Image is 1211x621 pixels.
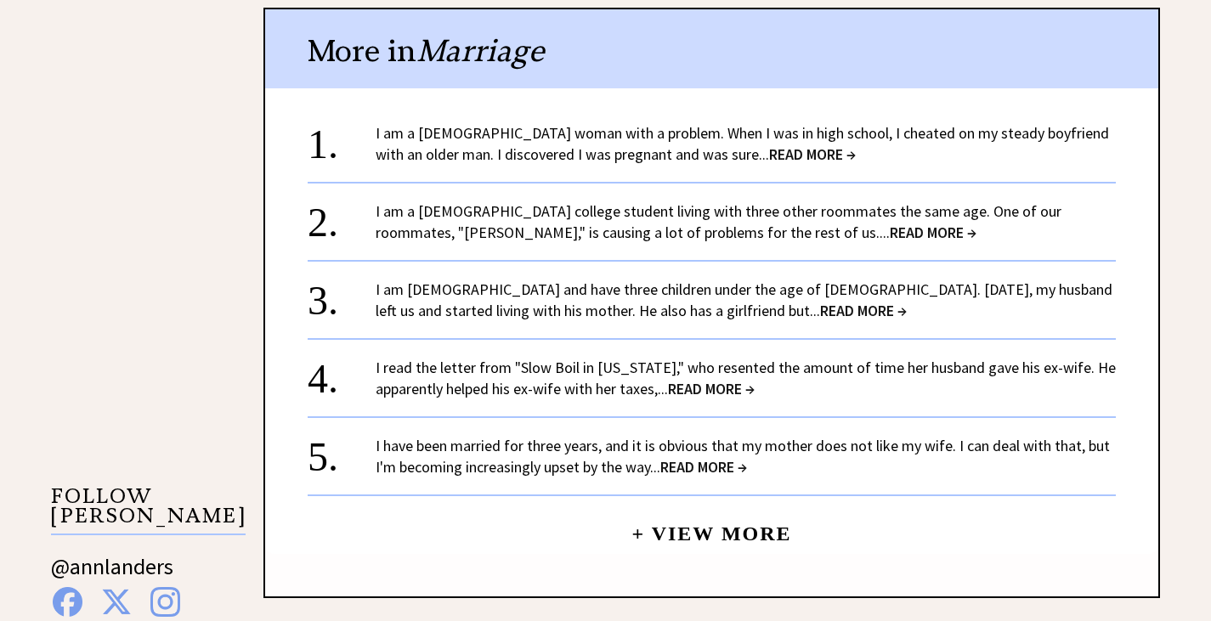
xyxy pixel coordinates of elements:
[376,279,1112,320] a: I am [DEMOGRAPHIC_DATA] and have three children under the age of [DEMOGRAPHIC_DATA]. [DATE], my h...
[308,122,376,154] div: 1.
[150,587,180,617] img: instagram%20blue.png
[51,552,173,597] a: @annlanders
[308,435,376,466] div: 5.
[265,9,1158,88] div: More in
[769,144,856,164] span: READ MORE →
[376,201,1061,242] a: I am a [DEMOGRAPHIC_DATA] college student living with three other roommates the same age. One of ...
[308,279,376,310] div: 3.
[416,31,544,70] span: Marriage
[376,358,1116,398] a: I read the letter from "Slow Boil in [US_STATE]," who resented the amount of time her husband gav...
[631,508,791,545] a: + View More
[101,587,132,617] img: x%20blue.png
[820,301,907,320] span: READ MORE →
[668,379,755,398] span: READ MORE →
[660,457,747,477] span: READ MORE →
[308,357,376,388] div: 4.
[51,487,246,535] p: FOLLOW [PERSON_NAME]
[53,587,82,617] img: facebook%20blue.png
[890,223,976,242] span: READ MORE →
[376,436,1110,477] a: I have been married for three years, and it is obvious that my mother does not like my wife. I ca...
[376,123,1109,164] a: I am a [DEMOGRAPHIC_DATA] woman with a problem. When I was in high school, I cheated on my steady...
[308,200,376,232] div: 2.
